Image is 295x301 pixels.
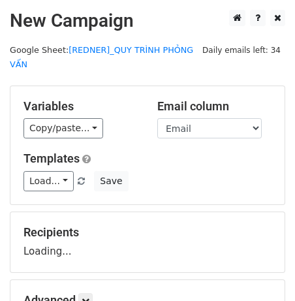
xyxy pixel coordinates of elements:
div: Loading... [23,225,272,259]
a: Daily emails left: 34 [198,45,285,55]
small: Google Sheet: [10,45,193,70]
a: Copy/paste... [23,118,103,138]
span: Daily emails left: 34 [198,43,285,57]
h2: New Campaign [10,10,285,32]
h5: Variables [23,99,138,114]
a: Load... [23,171,74,191]
a: Templates [23,151,80,165]
a: [REDNER]_QUY TRÌNH PHỎNG VẤN [10,45,193,70]
h5: Email column [157,99,272,114]
h5: Recipients [23,225,272,240]
button: Save [94,171,128,191]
